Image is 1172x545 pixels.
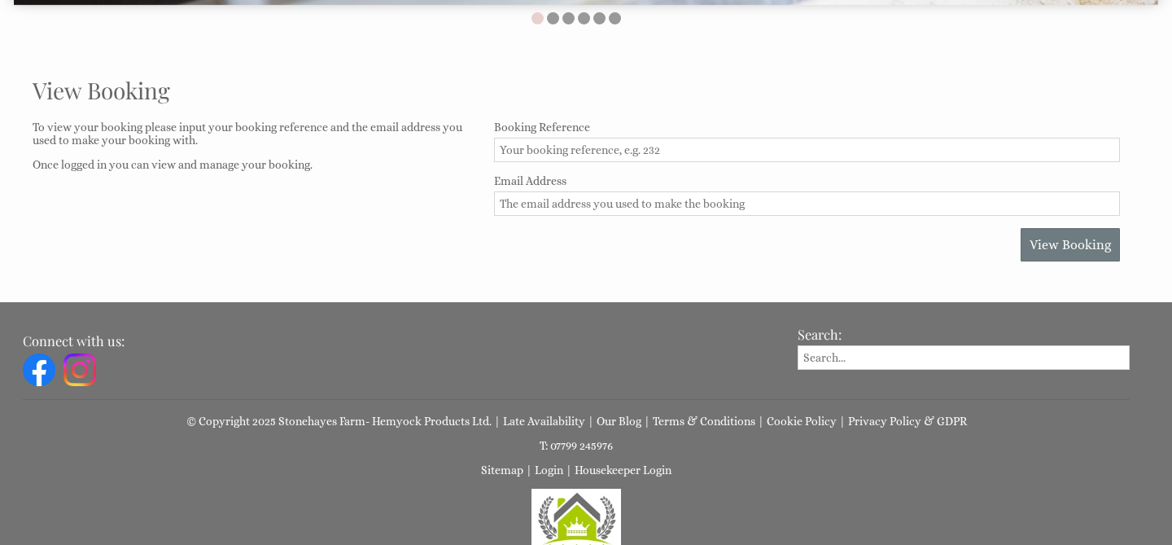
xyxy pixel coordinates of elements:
span: | [566,464,572,477]
a: Sitemap [481,464,523,477]
a: Terms & Conditions [653,415,755,428]
p: To view your booking please input your booking reference and the email address you used to make y... [33,121,474,147]
label: Booking Reference [494,121,1120,134]
span: | [644,415,650,428]
a: Late Availability [503,415,585,428]
button: View Booking [1021,228,1120,262]
img: Facebook [23,354,55,386]
a: Housekeeper Login [575,464,671,477]
input: Search... [798,345,1130,370]
span: | [758,415,764,428]
a: Login [535,464,563,477]
p: Once logged in you can view and manage your booking. [33,158,474,171]
span: | [588,415,594,428]
a: Our Blog [597,415,641,428]
span: | [494,415,501,428]
span: View Booking [1030,237,1111,253]
a: Cookie Policy [767,415,837,428]
input: Your booking reference, e.g. 232 [494,138,1120,162]
h1: View Booking [33,75,1120,105]
span: | [526,464,532,477]
h3: Search: [798,325,1130,343]
a: © Copyright 2025 Stonehayes Farm- Hemyock Products Ltd. [186,415,492,428]
label: Email Address [494,174,1120,187]
a: Privacy Policy & GDPR [848,415,967,428]
span: | [839,415,846,428]
img: Instagram [63,354,96,386]
input: The email address you used to make the booking [494,191,1120,216]
h3: Connect with us: [23,332,776,349]
a: T: 07799 245976 [540,439,613,452]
